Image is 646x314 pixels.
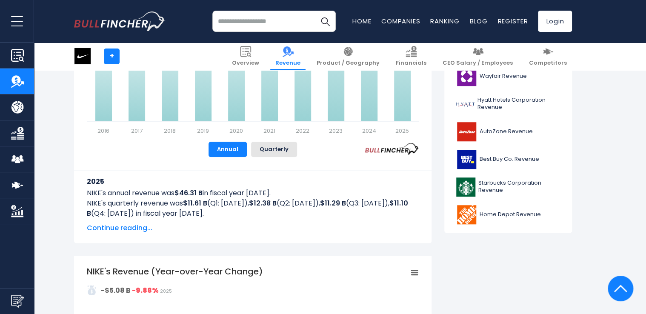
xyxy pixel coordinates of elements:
text: 2019 [197,127,209,135]
b: $11.10 B [87,198,408,218]
span: 2025 [160,288,172,294]
a: Starbucks Corporation Revenue [451,175,566,199]
img: HD logo [456,205,477,224]
b: $12.38 B [249,198,277,208]
a: CEO Salary / Employees [437,43,518,70]
a: Register [497,17,528,26]
img: addasd [87,285,97,295]
a: Go to homepage [74,11,166,31]
a: + [104,49,120,64]
text: 2016 [97,127,109,135]
span: Overview [232,60,259,67]
a: Product / Geography [312,43,385,70]
span: Product / Geography [317,60,380,67]
a: Login [538,11,572,32]
a: Home [352,17,371,26]
b: $11.29 B [320,198,346,208]
text: 2023 [329,127,343,135]
img: W logo [456,67,477,86]
img: AZO logo [456,122,477,141]
text: 2020 [229,127,243,135]
a: Blog [469,17,487,26]
span: CEO Salary / Employees [443,60,513,67]
a: Ranking [430,17,459,26]
img: BBY logo [456,150,477,169]
a: AutoZone Revenue [451,120,566,143]
text: 2021 [263,127,275,135]
tspan: NIKE's Revenue (Year-over-Year Change) [87,265,263,277]
text: 2018 [164,127,176,135]
b: $11.61 B [183,198,207,208]
strong: -$5.08 B [101,285,131,295]
a: Best Buy Co. Revenue [451,148,566,171]
p: NIKE's annual revenue was in fiscal year [DATE]. [87,188,419,198]
img: bullfincher logo [74,11,166,31]
a: Hyatt Hotels Corporation Revenue [451,92,566,116]
button: Search [314,11,336,32]
b: $46.31 B [174,188,203,198]
img: SBUX logo [456,177,475,197]
strong: -9.88% [132,285,159,295]
a: Wayfair Revenue [451,65,566,88]
button: Annual [209,142,247,157]
text: 2022 [296,127,309,135]
text: 2017 [131,127,143,135]
img: NKE logo [74,48,91,64]
span: Financials [396,60,426,67]
span: Continue reading... [87,223,419,233]
a: Revenue [270,43,306,70]
a: Home Depot Revenue [451,203,566,226]
a: Financials [391,43,432,70]
a: Competitors [524,43,572,70]
span: Competitors [529,60,567,67]
img: H logo [456,94,475,114]
button: Quarterly [251,142,297,157]
span: Revenue [275,60,300,67]
a: Overview [227,43,264,70]
h3: 2025 [87,176,419,187]
a: Companies [381,17,420,26]
text: 2025 [395,127,409,135]
p: NIKE's quarterly revenue was (Q1: [DATE]), (Q2: [DATE]), (Q3: [DATE]), (Q4: [DATE]) in fiscal yea... [87,198,419,219]
text: 2024 [362,127,376,135]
